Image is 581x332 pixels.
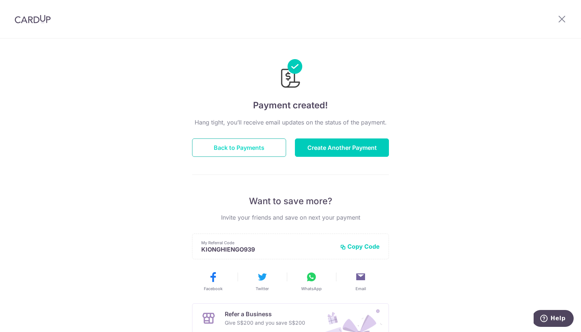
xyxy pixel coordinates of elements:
iframe: Opens a widget where you can find more information [534,310,574,328]
button: WhatsApp [290,271,333,292]
button: Create Another Payment [295,138,389,157]
p: Want to save more? [192,195,389,207]
button: Copy Code [340,243,380,250]
img: CardUp [15,15,51,24]
p: Invite your friends and save on next your payment [192,213,389,222]
p: Hang tight, you’ll receive email updates on the status of the payment. [192,118,389,127]
button: Back to Payments [192,138,286,157]
button: Facebook [191,271,235,292]
h4: Payment created! [192,99,389,112]
span: Email [356,286,366,292]
span: Twitter [256,286,269,292]
p: Refer a Business [225,310,305,318]
span: WhatsApp [301,286,322,292]
span: Facebook [204,286,223,292]
p: My Referral Code [201,240,334,246]
button: Email [339,271,382,292]
p: KIONGHIENGO939 [201,246,334,253]
img: Payments [279,59,302,90]
button: Twitter [241,271,284,292]
p: Give S$200 and you save S$200 [225,318,305,327]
